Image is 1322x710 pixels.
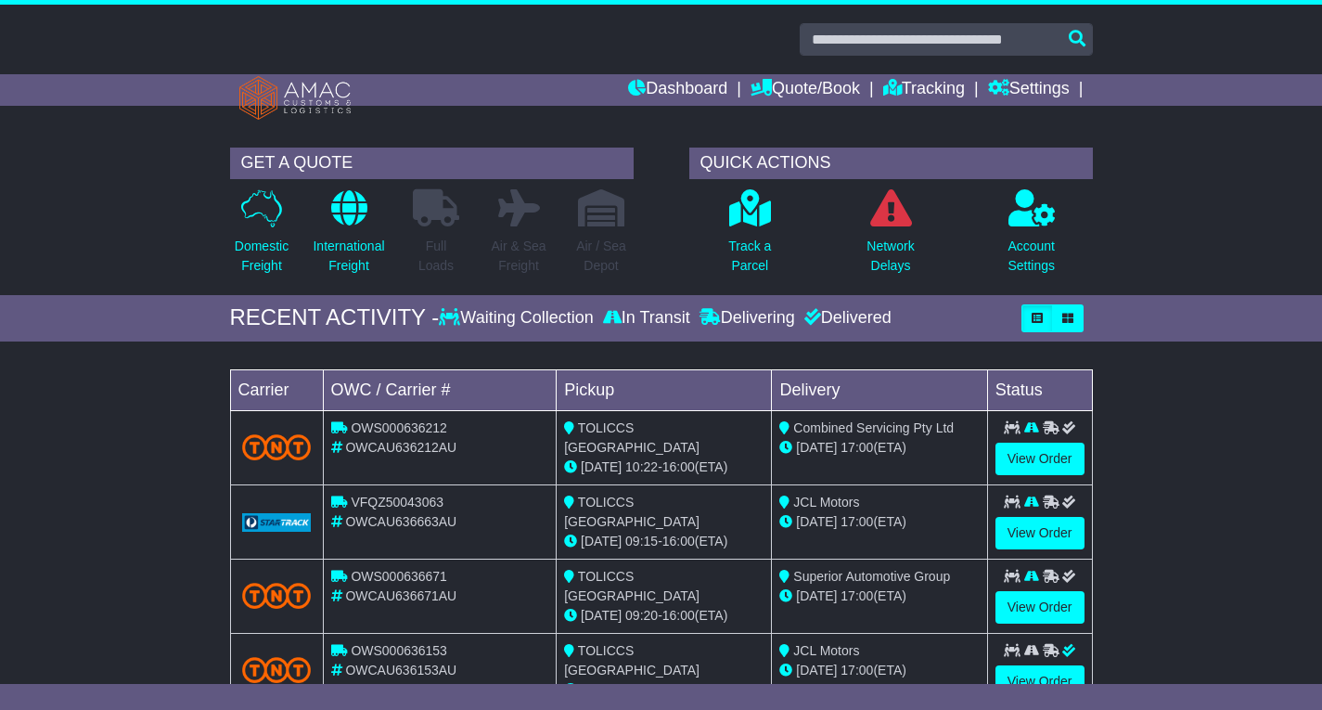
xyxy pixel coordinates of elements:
[987,369,1092,410] td: Status
[1007,188,1056,286] a: AccountSettings
[242,513,312,532] img: GetCarrierServiceLogo
[689,148,1093,179] div: QUICK ACTIONS
[628,74,727,106] a: Dashboard
[581,608,622,623] span: [DATE]
[1008,237,1055,276] p: Account Settings
[866,188,915,286] a: NetworkDelays
[351,643,447,658] span: OWS000636153
[779,512,979,532] div: (ETA)
[564,569,700,603] span: TOLICCS [GEOGRAPHIC_DATA]
[564,606,764,626] div: - (ETA)
[345,663,456,678] span: OWCAU636153AU
[662,534,695,549] span: 16:00
[796,663,837,678] span: [DATE]
[695,308,800,329] div: Delivering
[491,237,545,276] p: Air & Sea Freight
[800,308,892,329] div: Delivered
[598,308,695,329] div: In Transit
[995,517,1085,549] a: View Order
[988,74,1070,106] a: Settings
[439,308,597,329] div: Waiting Collection
[345,514,456,529] span: OWCAU636663AU
[793,420,954,435] span: Combined Servicing Pty Ltd
[564,680,764,700] div: - (ETA)
[779,587,979,606] div: (ETA)
[796,588,837,603] span: [DATE]
[345,588,456,603] span: OWCAU636671AU
[581,459,622,474] span: [DATE]
[351,495,443,510] span: VFQZ50043063
[351,569,447,584] span: OWS000636671
[625,459,658,474] span: 10:22
[564,495,700,529] span: TOLICCS [GEOGRAPHIC_DATA]
[841,440,873,455] span: 17:00
[841,663,873,678] span: 17:00
[323,369,557,410] td: OWC / Carrier #
[234,188,289,286] a: DomesticFreight
[995,443,1085,475] a: View Order
[242,583,312,608] img: TNT_Domestic.png
[581,534,622,549] span: [DATE]
[564,420,700,455] span: TOLICCS [GEOGRAPHIC_DATA]
[662,608,695,623] span: 16:00
[564,532,764,551] div: - (ETA)
[625,608,658,623] span: 09:20
[727,188,772,286] a: Track aParcel
[312,188,385,286] a: InternationalFreight
[557,369,772,410] td: Pickup
[230,369,323,410] td: Carrier
[242,434,312,459] img: TNT_Domestic.png
[235,237,289,276] p: Domestic Freight
[351,420,447,435] span: OWS000636212
[728,237,771,276] p: Track a Parcel
[772,369,987,410] td: Delivery
[796,440,837,455] span: [DATE]
[751,74,860,106] a: Quote/Book
[564,458,764,477] div: - (ETA)
[793,569,950,584] span: Superior Automotive Group
[413,237,459,276] p: Full Loads
[995,665,1085,698] a: View Order
[883,74,965,106] a: Tracking
[662,459,695,474] span: 16:00
[576,237,626,276] p: Air / Sea Depot
[625,534,658,549] span: 09:15
[313,237,384,276] p: International Freight
[841,588,873,603] span: 17:00
[841,514,873,529] span: 17:00
[796,514,837,529] span: [DATE]
[625,682,658,697] span: 09:32
[779,661,979,680] div: (ETA)
[242,657,312,682] img: TNT_Domestic.png
[345,440,456,455] span: OWCAU636212AU
[793,495,859,510] span: JCL Motors
[866,237,914,276] p: Network Delays
[581,682,622,697] span: [DATE]
[564,643,700,678] span: TOLICCS [GEOGRAPHIC_DATA]
[995,591,1085,624] a: View Order
[662,682,695,697] span: 16:00
[230,148,634,179] div: GET A QUOTE
[230,304,440,331] div: RECENT ACTIVITY -
[793,643,859,658] span: JCL Motors
[779,438,979,458] div: (ETA)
